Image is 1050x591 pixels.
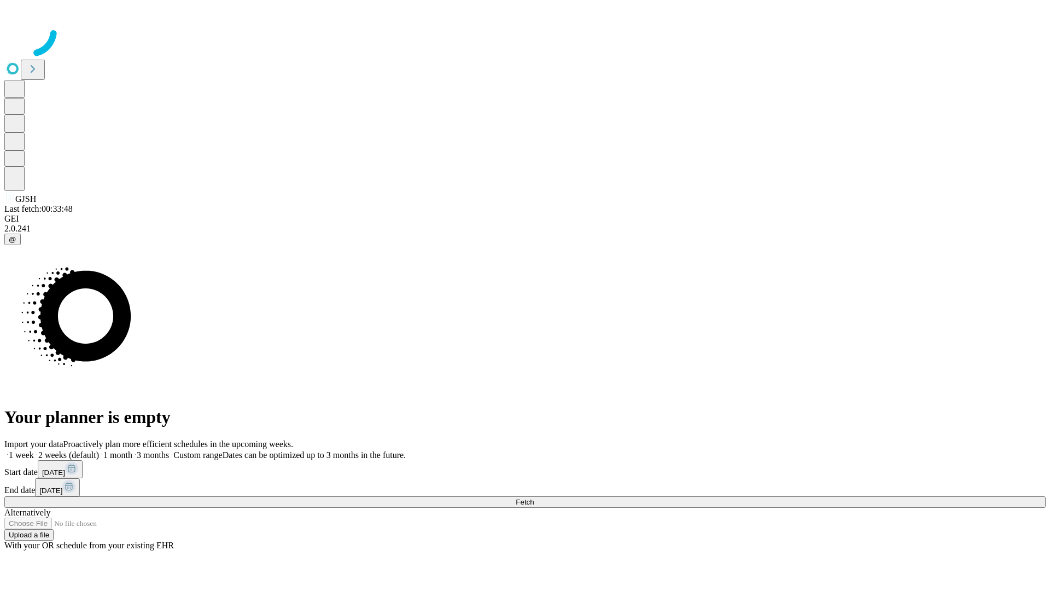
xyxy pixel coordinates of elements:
[137,450,169,460] span: 3 months
[4,204,73,213] span: Last fetch: 00:33:48
[4,529,54,541] button: Upload a file
[38,460,83,478] button: [DATE]
[4,460,1046,478] div: Start date
[35,478,80,496] button: [DATE]
[9,235,16,244] span: @
[39,486,62,495] span: [DATE]
[4,234,21,245] button: @
[516,498,534,506] span: Fetch
[4,478,1046,496] div: End date
[9,450,34,460] span: 1 week
[103,450,132,460] span: 1 month
[4,439,63,449] span: Import your data
[15,194,36,204] span: GJSH
[4,407,1046,427] h1: Your planner is empty
[4,214,1046,224] div: GEI
[4,541,174,550] span: With your OR schedule from your existing EHR
[223,450,406,460] span: Dates can be optimized up to 3 months in the future.
[4,496,1046,508] button: Fetch
[38,450,99,460] span: 2 weeks (default)
[63,439,293,449] span: Proactively plan more efficient schedules in the upcoming weeks.
[173,450,222,460] span: Custom range
[4,224,1046,234] div: 2.0.241
[4,508,50,517] span: Alternatively
[42,468,65,477] span: [DATE]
